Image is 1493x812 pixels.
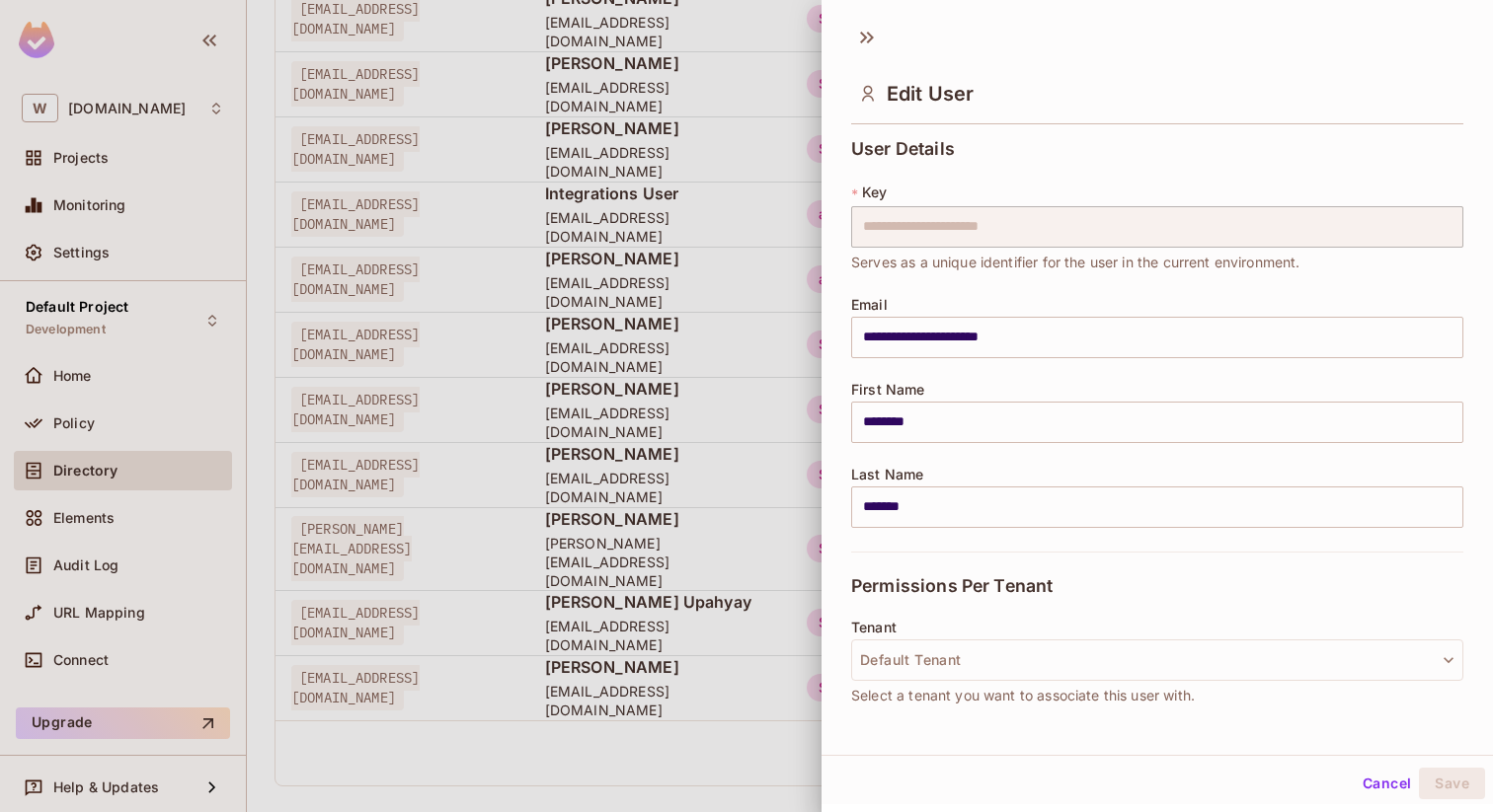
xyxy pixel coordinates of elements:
[851,685,1195,706] span: Select a tenant you want to associate this user with.
[1355,768,1419,799] button: Cancel
[851,467,923,482] span: Last Name
[887,82,974,106] span: Edit User
[851,252,1300,273] span: Serves as a unique identifier for the user in the current environment.
[851,382,925,398] span: First Name
[862,185,887,200] span: Key
[851,297,888,313] span: Email
[851,139,955,159] span: User Details
[851,620,897,635] span: Tenant
[1419,768,1485,799] button: Save
[851,639,1463,681] button: Default Tenant
[851,576,1053,596] span: Permissions Per Tenant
